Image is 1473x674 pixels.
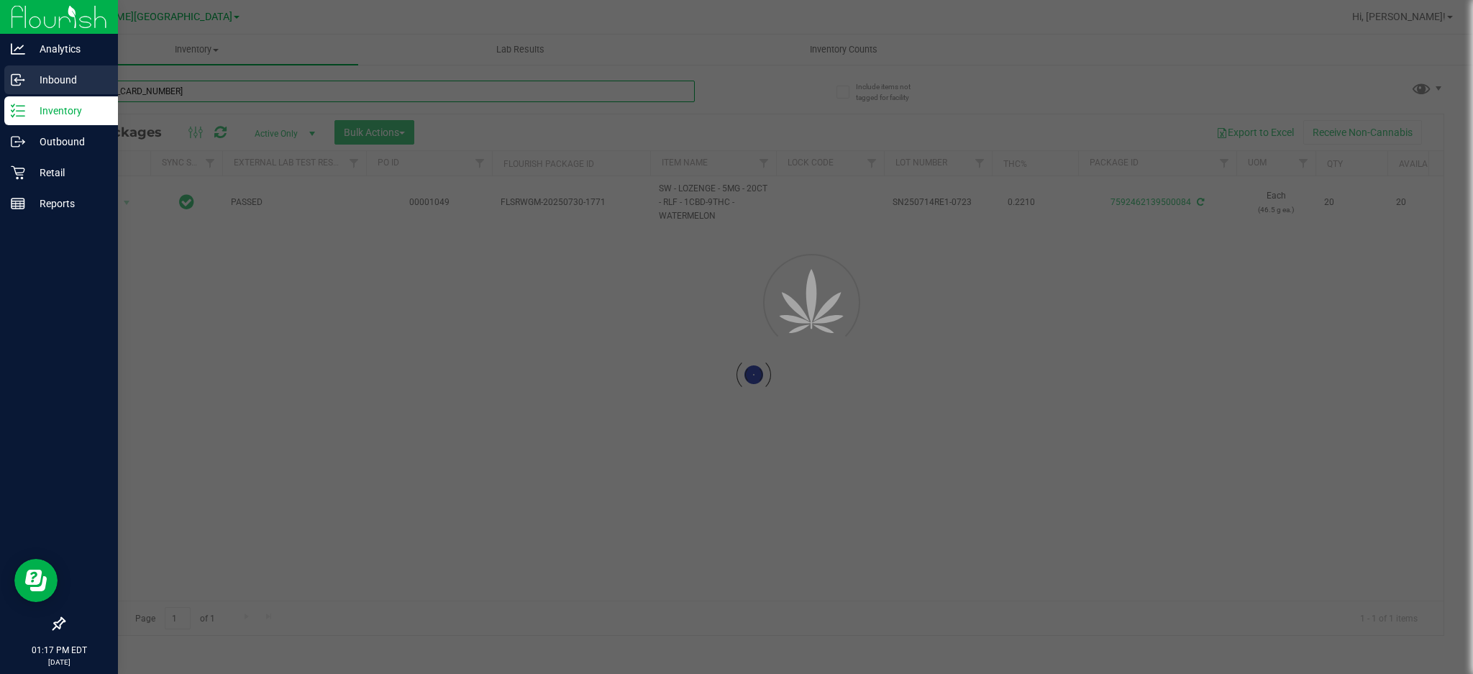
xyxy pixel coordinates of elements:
inline-svg: Reports [11,196,25,211]
p: 01:17 PM EDT [6,644,111,657]
p: Inventory [25,102,111,119]
inline-svg: Retail [11,165,25,180]
p: Inbound [25,71,111,88]
inline-svg: Analytics [11,42,25,56]
inline-svg: Outbound [11,135,25,149]
p: Analytics [25,40,111,58]
iframe: Resource center [14,559,58,602]
p: Retail [25,164,111,181]
p: Reports [25,195,111,212]
inline-svg: Inbound [11,73,25,87]
p: [DATE] [6,657,111,668]
p: Outbound [25,133,111,150]
inline-svg: Inventory [11,104,25,118]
